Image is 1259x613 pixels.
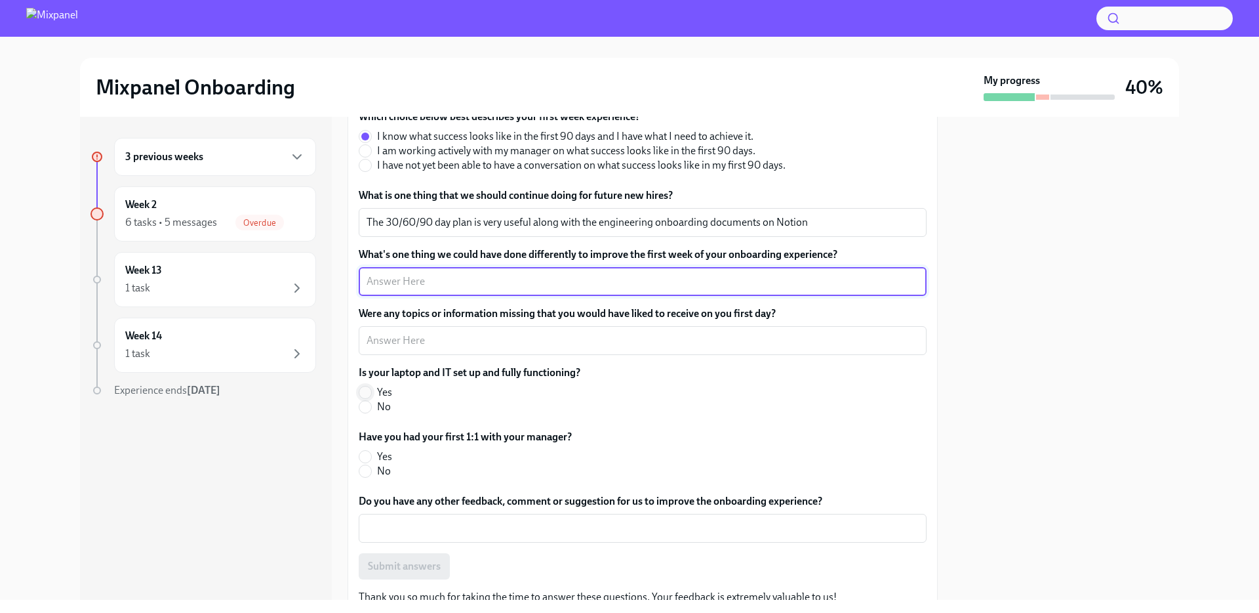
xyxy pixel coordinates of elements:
[359,188,927,203] label: What is one thing that we should continue doing for future new hires?
[90,252,316,307] a: Week 131 task
[359,247,927,262] label: What's one thing we could have done differently to improve the first week of your onboarding expe...
[359,494,927,509] label: Do you have any other feedback, comment or suggestion for us to improve the onboarding experience?
[367,215,919,230] textarea: The 30/60/90 day plan is very useful along with the engineering onboarding documents on Notion
[114,138,316,176] div: 3 previous weeks
[90,186,316,242] a: Week 26 tasks • 5 messagesOverdue
[125,281,150,295] div: 1 task
[984,74,1040,88] strong: My progress
[377,450,392,464] span: Yes
[359,430,572,444] label: Have you had your first 1:1 with your manager?
[125,198,157,212] h6: Week 2
[377,144,755,158] span: I am working actively with my manager on what success looks like in the first 90 days.
[125,347,150,361] div: 1 task
[359,110,796,124] label: Which choice below best describes your first week experience?
[125,329,162,343] h6: Week 14
[96,74,295,100] h2: Mixpanel Onboarding
[377,385,392,400] span: Yes
[377,158,786,173] span: I have not yet been able to have a conversation on what success looks like in my first 90 days.
[359,366,580,380] label: Is your laptop and IT set up and fully functioning?
[377,129,753,144] span: I know what success looks like in the first 90 days and I have what I need to achieve it.
[125,150,203,164] h6: 3 previous weeks
[26,8,78,29] img: Mixpanel
[1125,75,1163,99] h3: 40%
[377,464,391,478] span: No
[90,318,316,373] a: Week 141 task
[125,215,217,230] div: 6 tasks • 5 messages
[359,590,927,604] p: Thank you so much for taking the time to answer these questions. Your feedback is extremely valua...
[114,384,220,396] span: Experience ends
[377,400,391,414] span: No
[235,218,284,228] span: Overdue
[125,263,162,278] h6: Week 13
[359,306,927,321] label: Were any topics or information missing that you would have liked to receive on you first day?
[187,384,220,396] strong: [DATE]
